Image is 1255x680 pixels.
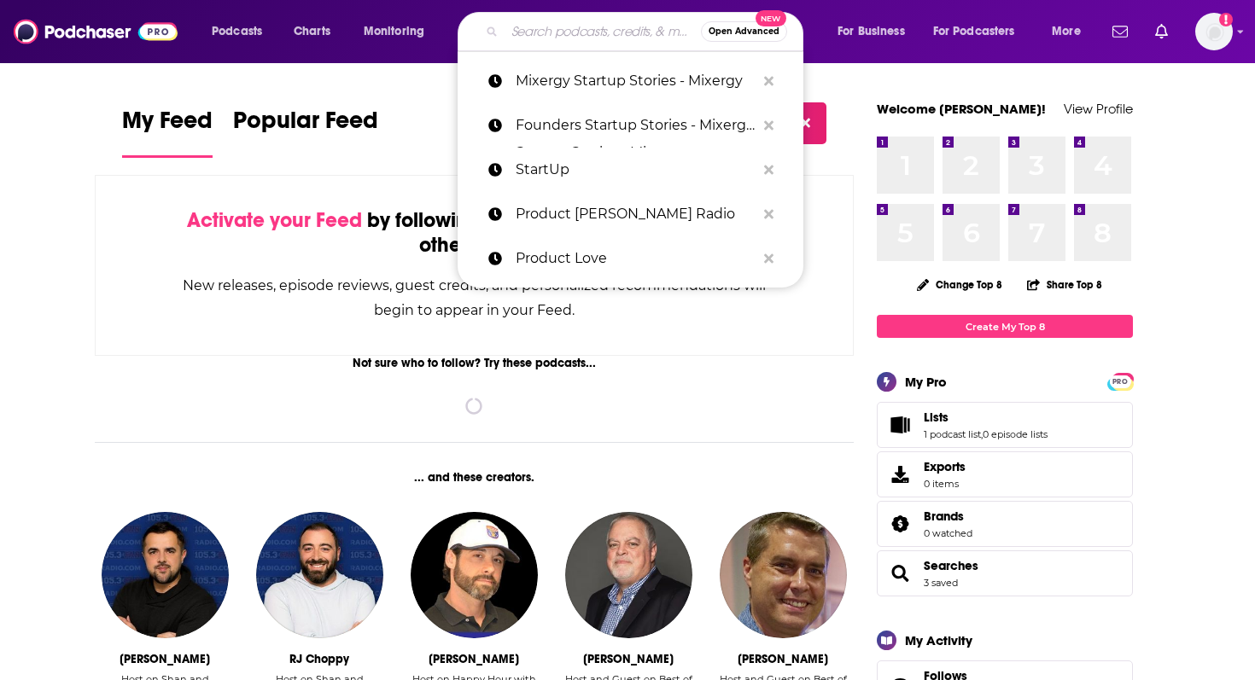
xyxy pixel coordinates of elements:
span: Lists [924,410,949,425]
p: Product Hunt Radio [516,192,756,236]
button: open menu [922,18,1040,45]
span: Popular Feed [233,106,378,145]
a: StartUp [458,148,803,192]
span: Exports [883,462,917,486]
span: For Podcasters [933,20,1015,44]
span: My Feed [122,106,213,145]
a: Exports [877,451,1133,497]
div: Shan Shariff [120,652,210,666]
div: Search podcasts, credits, & more... [474,12,820,51]
div: My Pro [905,374,947,390]
span: Monitoring [364,20,424,44]
a: Lists [924,410,1048,425]
a: Searches [924,558,978,573]
span: PRO [1110,375,1130,388]
div: Not sure who to follow? Try these podcasts... [95,356,854,370]
a: Brands [924,509,972,524]
img: User Profile [1195,13,1233,50]
a: 1 podcast list [924,428,981,440]
svg: Add a profile image [1219,13,1233,26]
a: 0 episode lists [983,428,1048,440]
a: Searches [883,561,917,585]
p: Product Love [516,236,756,281]
a: Lists [883,413,917,437]
span: New [756,10,786,26]
span: Podcasts [212,20,262,44]
a: My Feed [122,106,213,158]
div: New releases, episode reviews, guest credits, and personalized recommendations will begin to appe... [181,273,768,323]
a: Brands [883,512,917,536]
button: open menu [1040,18,1102,45]
a: Founders Startup Stories - Mixergy Startup Stories - Mixergy [458,103,803,148]
img: Podchaser - Follow, Share and Rate Podcasts [14,15,178,48]
span: Open Advanced [709,27,779,36]
input: Search podcasts, credits, & more... [505,18,701,45]
button: open menu [826,18,926,45]
div: David Haugh [738,652,828,666]
button: Open AdvancedNew [701,21,787,42]
p: Mixergy Startup Stories - Mixergy [516,59,756,103]
span: Charts [294,20,330,44]
img: RJ Choppy [256,512,382,638]
img: Shan Shariff [102,512,228,638]
a: Popular Feed [233,106,378,158]
img: David Haugh [720,512,846,638]
div: Mike Mulligan [583,652,674,666]
button: open menu [352,18,447,45]
button: open menu [200,18,284,45]
a: 3 saved [924,577,958,589]
span: Logged in as danikarchmer [1195,13,1233,50]
button: Share Top 8 [1026,268,1103,301]
a: 0 watched [924,527,972,539]
span: Activate your Feed [187,207,362,233]
a: Charts [283,18,341,45]
span: , [981,428,983,440]
a: Mixergy Startup Stories - Mixergy [458,59,803,103]
a: Product [PERSON_NAME] Radio [458,192,803,236]
div: by following Podcasts, Creators, Lists, and other Users! [181,208,768,258]
span: For Business [838,20,905,44]
span: Brands [924,509,964,524]
span: Brands [877,501,1133,547]
span: Exports [924,459,966,474]
span: Lists [877,402,1133,448]
div: My Activity [905,632,972,648]
a: Welcome [PERSON_NAME]! [877,101,1046,117]
div: RJ Choppy [289,652,349,666]
a: PRO [1110,375,1130,387]
div: ... and these creators. [95,470,854,485]
span: 0 items [924,478,966,490]
p: Founders Startup Stories - Mixergy Startup Stories - Mixergy [516,103,756,148]
button: Change Top 8 [907,274,1013,295]
a: Product Love [458,236,803,281]
a: Show notifications dropdown [1148,17,1175,46]
img: Mike Mulligan [565,512,692,638]
a: View Profile [1064,101,1133,117]
button: Show profile menu [1195,13,1233,50]
a: Show notifications dropdown [1106,17,1135,46]
span: More [1052,20,1081,44]
img: John Hardin [411,512,537,638]
div: John Hardin [429,652,519,666]
p: StartUp [516,148,756,192]
a: Create My Top 8 [877,315,1133,338]
span: Searches [877,550,1133,596]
